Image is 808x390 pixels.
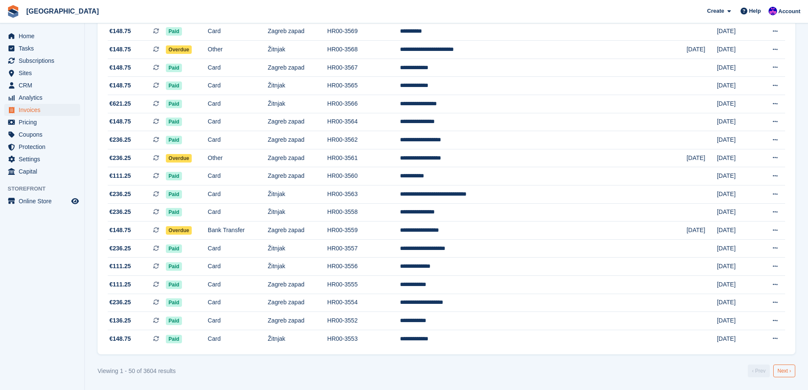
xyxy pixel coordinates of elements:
[717,95,756,113] td: [DATE]
[773,365,795,377] a: Next
[208,185,268,204] td: Card
[166,190,182,199] span: Paid
[208,95,268,113] td: Card
[166,281,182,289] span: Paid
[109,334,131,343] span: €148.75
[268,239,327,258] td: Žitnjak
[109,45,131,54] span: €148.75
[268,222,327,240] td: Zagreb zapad
[327,113,400,131] td: HR00-3564
[166,317,182,325] span: Paid
[268,77,327,95] td: Žitnjak
[327,95,400,113] td: HR00-3566
[687,222,717,240] td: [DATE]
[166,172,182,180] span: Paid
[166,226,192,235] span: Overdue
[717,22,756,41] td: [DATE]
[268,276,327,294] td: Zagreb zapad
[19,166,70,177] span: Capital
[166,262,182,271] span: Paid
[208,22,268,41] td: Card
[109,244,131,253] span: €236.25
[327,330,400,348] td: HR00-3553
[717,41,756,59] td: [DATE]
[268,185,327,204] td: Žitnjak
[717,294,756,312] td: [DATE]
[166,100,182,108] span: Paid
[19,55,70,67] span: Subscriptions
[19,79,70,91] span: CRM
[717,258,756,276] td: [DATE]
[4,30,80,42] a: menu
[268,131,327,149] td: Zagreb zapad
[7,5,20,18] img: stora-icon-8386f47178a22dfd0bd8f6a31ec36ba5ce8667c1dd55bd0f319d3a0aa187defe.svg
[8,185,84,193] span: Storefront
[268,59,327,77] td: Zagreb zapad
[268,149,327,167] td: Zagreb zapad
[717,59,756,77] td: [DATE]
[268,294,327,312] td: Zagreb zapad
[717,113,756,131] td: [DATE]
[109,154,131,163] span: €236.25
[166,45,192,54] span: Overdue
[268,312,327,330] td: Zagreb zapad
[109,63,131,72] span: €148.75
[268,95,327,113] td: Žitnjak
[208,59,268,77] td: Card
[327,258,400,276] td: HR00-3556
[19,92,70,104] span: Analytics
[778,7,800,16] span: Account
[19,116,70,128] span: Pricing
[166,136,182,144] span: Paid
[4,116,80,128] a: menu
[19,129,70,140] span: Coupons
[19,42,70,54] span: Tasks
[327,312,400,330] td: HR00-3552
[4,55,80,67] a: menu
[717,185,756,204] td: [DATE]
[327,22,400,41] td: HR00-3569
[4,104,80,116] a: menu
[268,167,327,185] td: Zagreb zapad
[70,196,80,206] a: Preview store
[327,185,400,204] td: HR00-3563
[166,298,182,307] span: Paid
[109,262,131,271] span: €111.25
[109,316,131,325] span: €136.25
[208,276,268,294] td: Card
[166,154,192,163] span: Overdue
[19,141,70,153] span: Protection
[208,294,268,312] td: Card
[23,4,102,18] a: [GEOGRAPHIC_DATA]
[327,276,400,294] td: HR00-3555
[327,294,400,312] td: HR00-3554
[769,7,777,15] img: Ivan Gačić
[4,166,80,177] a: menu
[208,77,268,95] td: Card
[109,226,131,235] span: €148.75
[109,280,131,289] span: €111.25
[268,330,327,348] td: Žitnjak
[19,30,70,42] span: Home
[166,81,182,90] span: Paid
[327,239,400,258] td: HR00-3557
[717,276,756,294] td: [DATE]
[109,171,131,180] span: €111.25
[327,41,400,59] td: HR00-3568
[208,258,268,276] td: Card
[687,149,717,167] td: [DATE]
[208,149,268,167] td: Other
[109,208,131,216] span: €236.25
[109,298,131,307] span: €236.25
[208,41,268,59] td: Other
[19,153,70,165] span: Settings
[109,81,131,90] span: €148.75
[268,113,327,131] td: Zagreb zapad
[327,77,400,95] td: HR00-3565
[4,92,80,104] a: menu
[327,59,400,77] td: HR00-3567
[109,190,131,199] span: €236.25
[707,7,724,15] span: Create
[109,117,131,126] span: €148.75
[208,113,268,131] td: Card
